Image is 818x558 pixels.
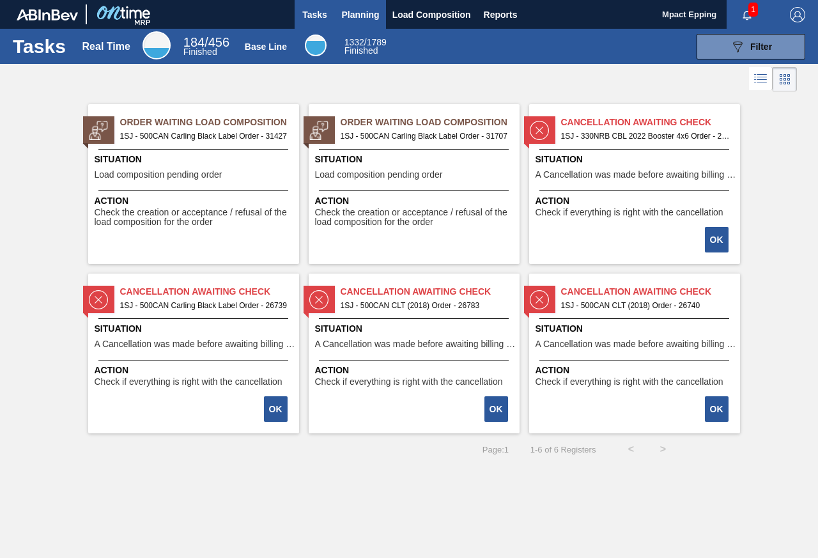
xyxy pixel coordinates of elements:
button: Filter [697,34,805,59]
span: / 1789 [344,37,387,47]
span: 1332 [344,37,364,47]
span: Order Waiting Load Composition [341,116,520,129]
div: Card Vision [773,67,797,91]
span: 1 [748,3,758,17]
div: List Vision [749,67,773,91]
div: Real Time [183,37,229,56]
span: Finished [183,47,217,57]
span: Reports [484,7,518,22]
div: Base Line [305,35,327,56]
span: Situation [315,322,516,336]
button: > [647,433,679,465]
span: A Cancellation was made before awaiting billing stage [536,170,737,180]
span: Check if everything is right with the cancellation [536,377,723,387]
span: 184 [183,35,204,49]
button: OK [705,227,729,252]
span: Check if everything is right with the cancellation [536,208,723,217]
span: A Cancellation was made before awaiting billing stage [536,339,737,349]
span: Planning [342,7,380,22]
span: 1SJ - 500CAN Carling Black Label Order - 31427 [120,129,289,143]
div: Base Line [344,38,387,55]
img: status [530,290,549,309]
span: 1SJ - 330NRB CBL 2022 Booster 4x6 Order - 26738 [561,129,730,143]
img: status [89,290,108,309]
span: Check if everything is right with the cancellation [315,377,503,387]
span: Situation [95,322,296,336]
span: Cancellation Awaiting Check [120,285,299,298]
div: Complete task: 2217677 [706,226,730,254]
button: OK [705,396,729,422]
span: Situation [536,153,737,166]
span: Page : 1 [482,445,509,454]
span: Action [536,194,737,208]
img: status [530,121,549,140]
img: status [309,121,328,140]
span: Load composition pending order [315,170,443,180]
button: OK [264,396,288,422]
span: 1 - 6 of 6 Registers [528,445,596,454]
div: Complete task: 2217680 [486,395,509,423]
span: Load composition pending order [95,170,222,180]
span: Action [95,364,296,377]
span: 1SJ - 500CAN CLT (2018) Order - 26740 [561,298,730,313]
span: Finished [344,45,378,56]
div: Complete task: 2217681 [706,395,730,423]
div: Base Line [245,42,287,52]
span: / 456 [183,35,229,49]
span: Action [315,194,516,208]
img: TNhmsLtSVTkK8tSr43FrP2fwEKptu5GPRR3wAAAABJRU5ErkJggg== [17,9,78,20]
h1: Tasks [13,39,66,54]
button: OK [484,396,508,422]
span: 1SJ - 500CAN Carling Black Label Order - 31707 [341,129,509,143]
span: Situation [95,153,296,166]
span: Action [95,194,296,208]
img: Logout [790,7,805,22]
div: Real Time [143,31,171,59]
span: A Cancellation was made before awaiting billing stage [315,339,516,349]
span: Cancellation Awaiting Check [561,116,740,129]
img: status [309,290,328,309]
span: 1SJ - 500CAN CLT (2018) Order - 26783 [341,298,509,313]
button: Notifications [727,6,768,24]
span: 1SJ - 500CAN Carling Black Label Order - 26739 [120,298,289,313]
span: Cancellation Awaiting Check [341,285,520,298]
span: Situation [315,153,516,166]
span: Filter [750,42,772,52]
button: < [615,433,647,465]
span: Check the creation or acceptance / refusal of the load composition for the order [95,208,296,228]
span: A Cancellation was made before awaiting billing stage [95,339,296,349]
span: Tasks [301,7,329,22]
span: Action [315,364,516,377]
span: Order Waiting Load Composition [120,116,299,129]
img: status [89,121,108,140]
div: Complete task: 2217678 [265,395,289,423]
span: Load Composition [392,7,471,22]
span: Situation [536,322,737,336]
span: Cancellation Awaiting Check [561,285,740,298]
span: Check the creation or acceptance / refusal of the load composition for the order [315,208,516,228]
span: Check if everything is right with the cancellation [95,377,282,387]
div: Real Time [82,41,130,52]
span: Action [536,364,737,377]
